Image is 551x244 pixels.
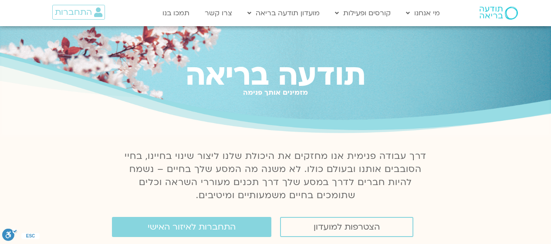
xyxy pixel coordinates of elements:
[52,5,105,20] a: התחברות
[112,217,271,237] a: התחברות לאיזור האישי
[200,5,237,21] a: צרו קשר
[480,7,518,20] img: תודעה בריאה
[148,222,236,232] span: התחברות לאיזור האישי
[55,7,92,17] span: התחברות
[243,5,324,21] a: מועדון תודעה בריאה
[120,150,432,202] p: דרך עבודה פנימית אנו מחזקים את היכולת שלנו ליצור שינוי בחיינו, בחיי הסובבים אותנו ובעולם כולו. לא...
[158,5,194,21] a: תמכו בנו
[280,217,413,237] a: הצטרפות למועדון
[314,222,380,232] span: הצטרפות למועדון
[331,5,395,21] a: קורסים ופעילות
[402,5,444,21] a: מי אנחנו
